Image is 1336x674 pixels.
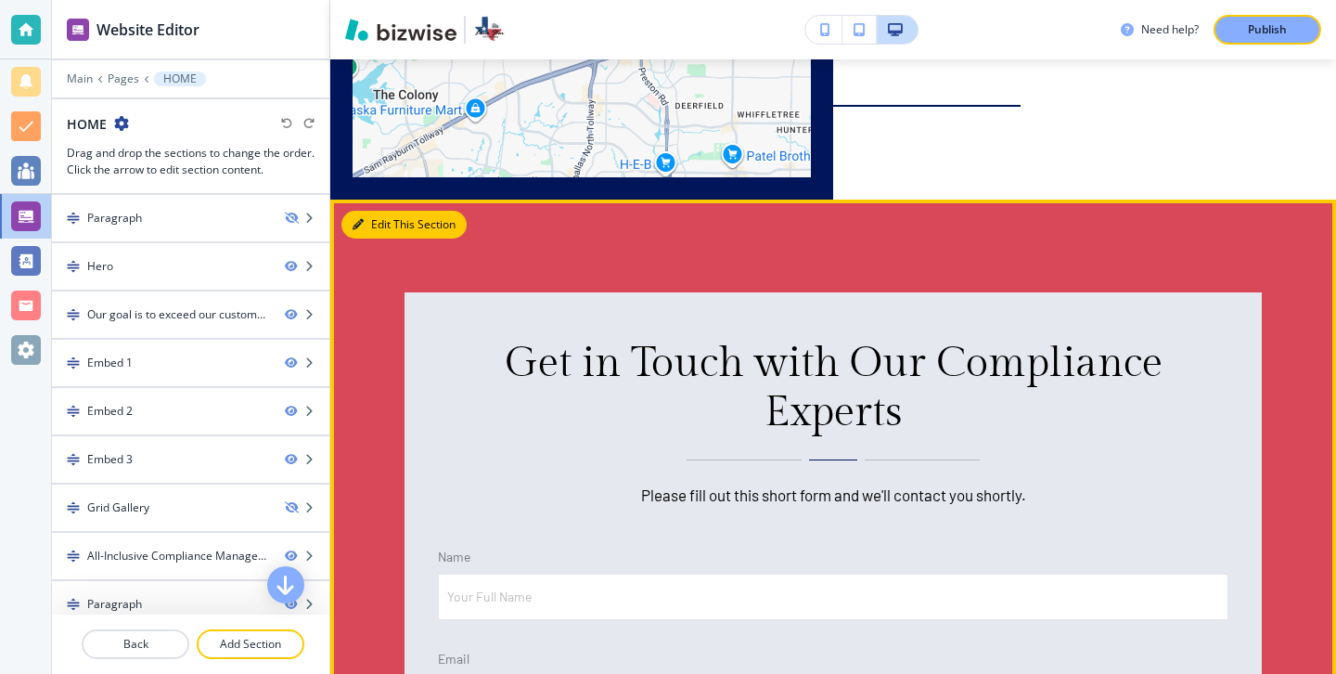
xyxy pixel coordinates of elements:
[87,403,133,420] div: Embed 2
[87,210,142,227] div: Paragraph
[83,636,187,653] p: Back
[438,650,1228,668] p: Email
[87,596,142,613] div: Paragraph
[67,453,80,466] img: Drag
[52,533,329,579] div: DragAll-Inclusive Compliance Management Program, Training & Compliance Solutions Throughout [US_S...
[1141,21,1199,38] h3: Need help?
[87,499,149,516] div: Grid Gallery
[96,19,199,41] h2: Website Editor
[52,243,329,290] div: DragHero
[197,629,304,659] button: Add Section
[438,483,1228,507] p: Please fill out this short form and we'll contact you shortly.
[87,548,270,564] div: All-Inclusive Compliance Management Program, Training & Compliance Solutions Throughout Texas And...
[52,485,329,531] div: DragGrid Gallery
[67,145,315,178] h3: Drag and drop the sections to change the order. Click the arrow to edit section content.
[87,451,133,468] div: Embed 3
[341,211,467,239] button: Edit This Section
[82,629,189,659] button: Back
[154,71,206,86] button: HOME
[345,19,456,41] img: Bizwise Logo
[52,436,329,483] div: DragEmbed 3
[67,114,107,134] h2: HOME
[108,72,139,85] button: Pages
[87,258,113,275] div: Hero
[52,195,329,241] div: DragParagraph
[67,598,80,611] img: Drag
[199,636,302,653] p: Add Section
[67,308,80,321] img: Drag
[438,548,1228,566] p: Name
[52,292,329,338] div: DragOur goal is to exceed our customer's expectations.
[67,356,80,369] img: Drag
[1248,21,1287,38] p: Publish
[163,72,197,85] p: HOME
[438,339,1228,437] p: Get in Touch with Our Compliance Experts
[67,212,80,225] img: Drag
[1214,15,1321,45] button: Publish
[87,306,270,323] div: Our goal is to exceed our customer's expectations.
[67,72,93,85] button: Main
[52,581,329,628] div: DragParagraph
[67,19,89,41] img: editor icon
[67,501,80,514] img: Drag
[67,405,80,418] img: Drag
[52,340,329,386] div: DragEmbed 1
[67,260,80,273] img: Drag
[67,550,80,563] img: Drag
[473,15,506,45] img: Your Logo
[87,355,133,371] div: Embed 1
[52,388,329,434] div: DragEmbed 2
